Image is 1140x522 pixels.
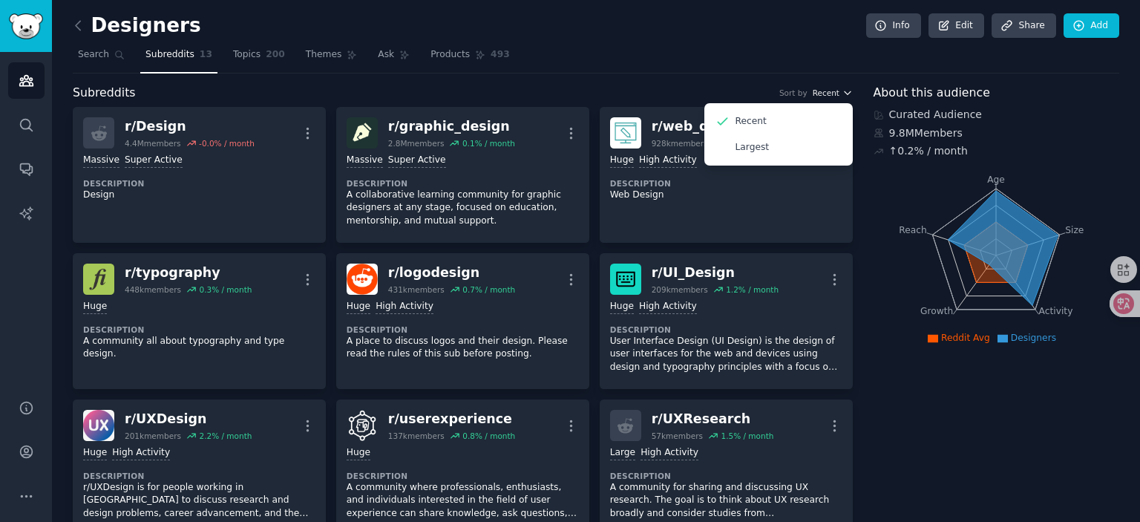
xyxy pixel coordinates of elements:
div: Huge [83,446,107,460]
dt: Description [610,324,842,335]
span: Subreddits [73,84,136,102]
a: UI_Designr/UI_Design209kmembers1.2% / monthHugeHigh ActivityDescriptionUser Interface Design (UI ... [600,253,853,389]
img: typography [83,264,114,295]
tspan: Reach [899,224,927,235]
div: Huge [610,300,634,314]
img: userexperience [347,410,378,441]
a: Topics200 [228,43,290,74]
img: UXDesign [83,410,114,441]
dt: Description [347,471,579,481]
span: 200 [266,48,285,62]
tspan: Activity [1038,306,1072,316]
div: ↑ 0.2 % / month [889,143,968,159]
p: Recent [736,115,767,128]
div: 2.8M members [388,138,445,149]
div: r/ graphic_design [388,117,515,136]
a: Info [866,13,921,39]
p: A community for sharing and discussing UX research. The goal is to think about UX research broadl... [610,481,842,521]
span: Reddit Avg [941,333,990,343]
div: High Activity [112,446,170,460]
div: 1.2 % / month [726,284,779,295]
div: r/ userexperience [388,410,515,428]
a: Themes [301,43,363,74]
div: 0.1 % / month [462,138,515,149]
button: Recent [813,88,853,98]
div: 1.5 % / month [721,431,773,441]
a: graphic_designr/graphic_design2.8Mmembers0.1% / monthMassiveSuper ActiveDescriptionA collaborativ... [336,107,589,243]
div: 209k members [652,284,708,295]
dt: Description [83,324,315,335]
tspan: Size [1065,224,1084,235]
p: A community where professionals, enthusiasts, and individuals interested in the field of user exp... [347,481,579,521]
div: 201k members [125,431,181,441]
img: web_design [610,117,641,149]
a: Products493 [425,43,514,74]
div: r/ typography [125,264,252,282]
p: User Interface Design (UI Design) is the design of user interfaces for the web and devices using ... [610,335,842,374]
img: logodesign [347,264,378,295]
span: About this audience [874,84,990,102]
div: Curated Audience [874,107,1120,123]
a: typographyr/typography448kmembers0.3% / monthHugeDescriptionA community all about typography and ... [73,253,326,389]
div: Super Active [125,154,183,168]
div: r/ logodesign [388,264,515,282]
div: 57k members [652,431,703,441]
dt: Description [347,178,579,189]
span: 13 [200,48,212,62]
a: Search [73,43,130,74]
span: Subreddits [145,48,194,62]
span: Themes [306,48,342,62]
span: 493 [491,48,510,62]
span: Designers [1011,333,1056,343]
h2: Designers [73,14,201,38]
span: Products [430,48,470,62]
img: GummySearch logo [9,13,43,39]
div: Huge [83,300,107,314]
div: 9.8M Members [874,125,1120,141]
div: r/ Design [125,117,255,136]
span: Recent [813,88,839,98]
p: Largest [736,141,770,154]
a: Subreddits13 [140,43,217,74]
a: Share [992,13,1055,39]
div: 0.7 % / month [462,284,515,295]
div: Large [610,446,635,460]
div: Huge [610,154,634,168]
a: Add [1064,13,1119,39]
tspan: Age [987,174,1005,185]
p: Design [83,189,315,202]
a: logodesignr/logodesign431kmembers0.7% / monthHugeHigh ActivityDescriptionA place to discuss logos... [336,253,589,389]
div: 137k members [388,431,445,441]
div: Super Active [388,154,446,168]
div: r/ UI_Design [652,264,779,282]
p: Web Design [610,189,842,202]
tspan: Growth [920,306,953,316]
div: Sort by [779,88,807,98]
dt: Description [347,324,579,335]
div: 431k members [388,284,445,295]
p: r/UXDesign is for people working in [GEOGRAPHIC_DATA] to discuss research and design problems, ca... [83,481,315,521]
p: A collaborative learning community for graphic designers at any stage, focused on education, ment... [347,189,579,228]
a: web_designr/web_design928kmembers0.3% / monthHugeHigh ActivityDescriptionWeb Design [600,107,853,243]
dt: Description [83,471,315,481]
div: Massive [83,154,119,168]
dt: Description [610,178,842,189]
a: Edit [928,13,984,39]
a: Ask [373,43,415,74]
dt: Description [83,178,315,189]
img: UI_Design [610,264,641,295]
div: r/ UXDesign [125,410,252,428]
div: 0.8 % / month [462,431,515,441]
div: High Activity [639,300,697,314]
span: Topics [233,48,261,62]
div: 4.4M members [125,138,181,149]
span: Ask [378,48,394,62]
div: Huge [347,446,370,460]
div: 0.3 % / month [199,284,252,295]
img: graphic_design [347,117,378,149]
div: 448k members [125,284,181,295]
div: High Activity [376,300,433,314]
div: High Activity [639,154,697,168]
div: High Activity [641,446,698,460]
div: 928k members [652,138,708,149]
